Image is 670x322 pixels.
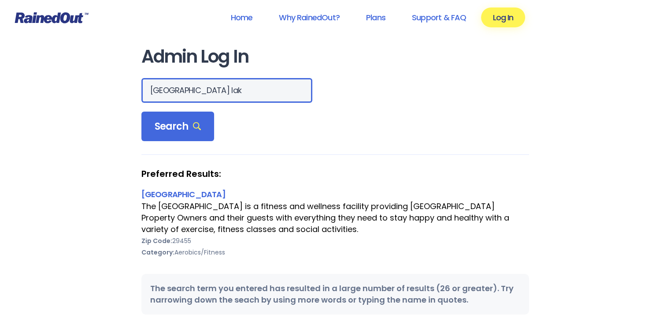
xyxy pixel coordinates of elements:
div: Aerobics/Fitness [141,247,529,258]
div: Search [141,112,215,142]
a: Home [219,7,264,27]
a: [GEOGRAPHIC_DATA] [141,189,226,200]
b: Category: [141,248,174,257]
a: Why RainedOut? [267,7,351,27]
a: Support & FAQ [400,7,478,27]
b: Zip Code: [141,236,172,245]
div: The search term you entered has resulted in a large number of results (26 or greater). Try narrow... [141,274,529,315]
a: Log In [481,7,525,27]
input: Search Orgs… [141,78,312,103]
strong: Preferred Results: [141,168,529,180]
div: The [GEOGRAPHIC_DATA] is a fitness and wellness facility providing [GEOGRAPHIC_DATA] Property Own... [141,201,529,235]
h1: Admin Log In [141,47,529,67]
div: [GEOGRAPHIC_DATA] [141,188,529,200]
span: Search [155,120,201,133]
div: 29455 [141,235,529,247]
a: Plans [355,7,397,27]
